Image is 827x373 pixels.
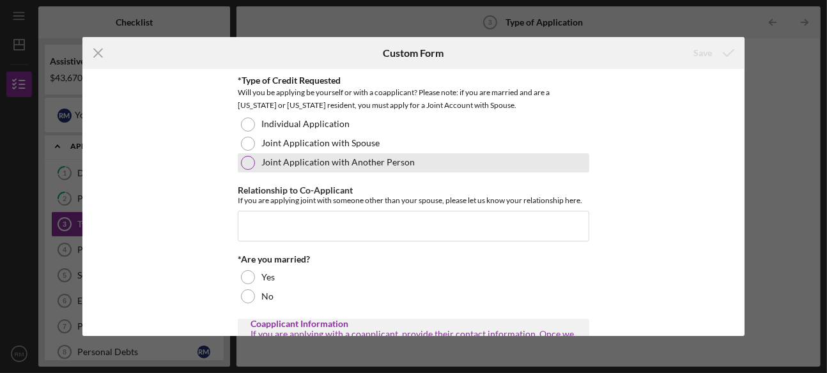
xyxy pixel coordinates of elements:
[238,254,589,264] div: *Are you married?
[238,185,353,195] label: Relationship to Co-Applicant
[251,329,576,360] div: If you are applying with a coapplicant, provide their contact information. Once we complete an in...
[238,195,589,205] div: If you are applying joint with someone other than your spouse, please let us know your relationsh...
[261,272,275,282] label: Yes
[261,157,415,167] label: Joint Application with Another Person
[238,86,589,112] div: Will you be applying be yourself or with a coapplicant? Please note: if you are married and are a...
[261,119,350,129] label: Individual Application
[251,319,576,329] div: Coapplicant Information
[383,47,444,59] h6: Custom Form
[681,40,745,66] button: Save
[261,291,274,301] label: No
[261,138,380,148] label: Joint Application with Spouse
[238,75,589,86] div: *Type of Credit Requested
[694,40,713,66] div: Save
